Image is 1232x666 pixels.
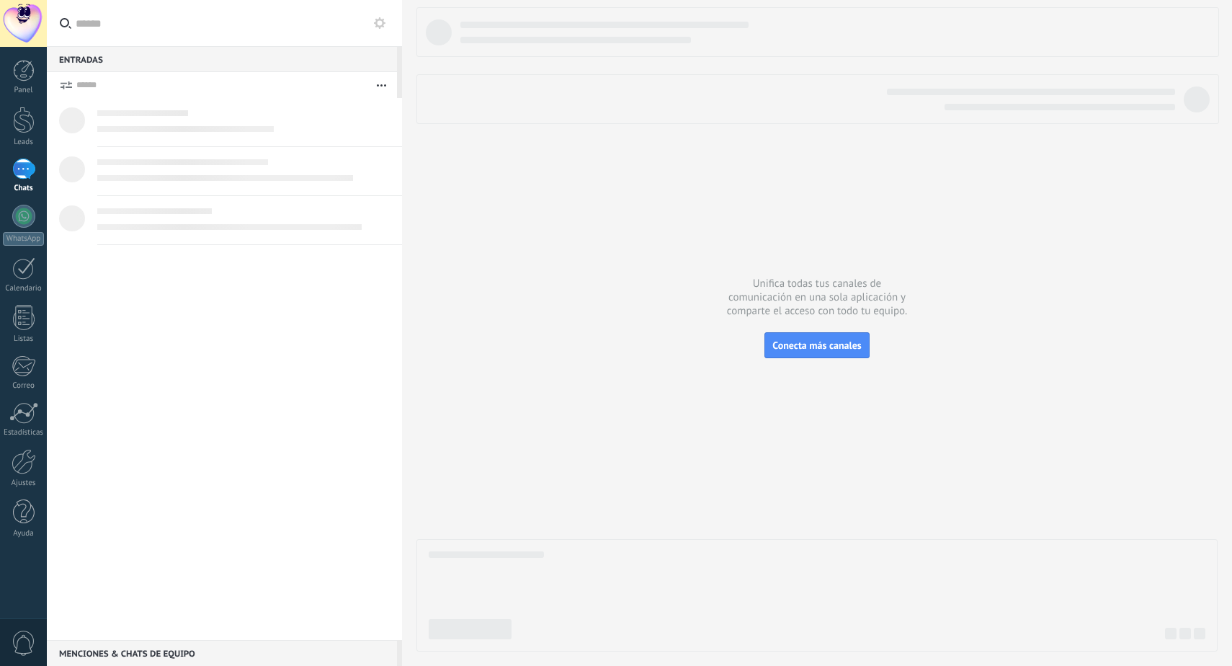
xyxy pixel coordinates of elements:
div: Calendario [3,284,45,293]
div: Listas [3,334,45,344]
div: Menciones & Chats de equipo [47,640,397,666]
div: Estadísticas [3,428,45,438]
div: WhatsApp [3,232,44,246]
button: Conecta más canales [764,332,869,358]
div: Panel [3,86,45,95]
div: Ajustes [3,479,45,488]
div: Correo [3,381,45,391]
div: Ayuda [3,529,45,538]
div: Leads [3,138,45,147]
span: Conecta más canales [772,339,861,352]
div: Entradas [47,46,397,72]
div: Chats [3,184,45,193]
